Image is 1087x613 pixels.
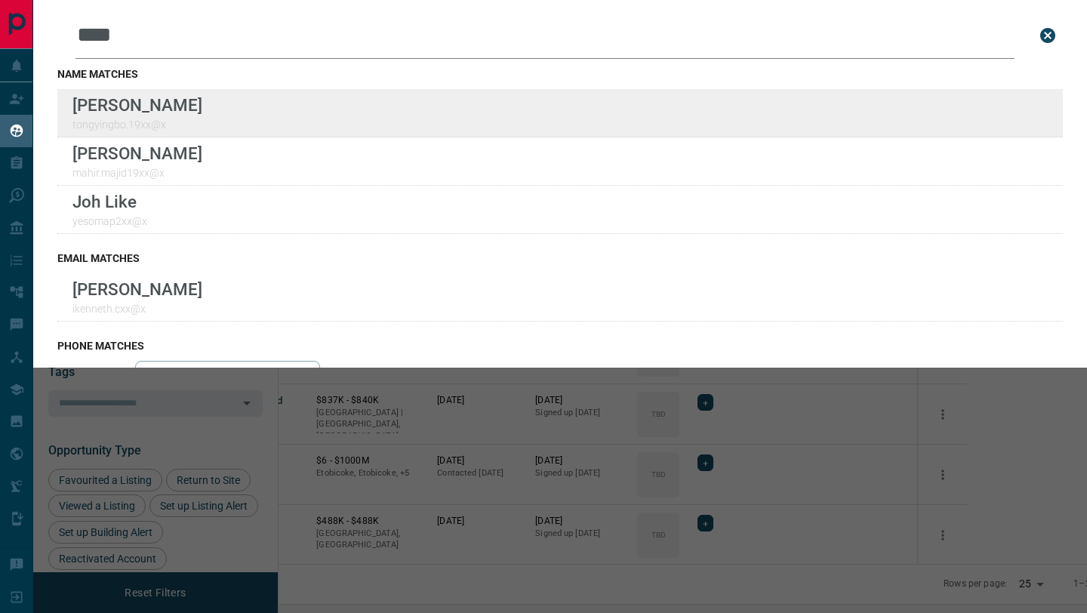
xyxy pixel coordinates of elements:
[57,68,1063,80] h3: name matches
[72,215,147,227] p: yesomap2xx@x
[72,95,202,115] p: [PERSON_NAME]
[72,143,202,163] p: [PERSON_NAME]
[57,340,1063,352] h3: phone matches
[1033,20,1063,51] button: close search bar
[72,119,202,131] p: tongyingbo.19xx@x
[72,303,202,315] p: ikenneth.cxx@x
[75,368,126,380] p: No results.
[72,167,202,179] p: mahir.majid19xx@x
[135,361,320,387] button: show leads not assigned to you
[72,192,147,211] p: Joh Like
[72,279,202,299] p: [PERSON_NAME]
[57,252,1063,264] h3: email matches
